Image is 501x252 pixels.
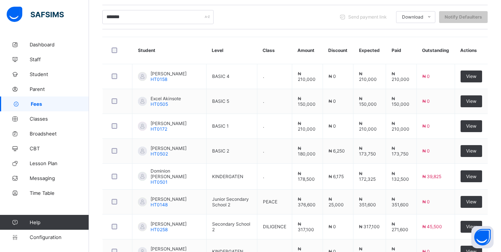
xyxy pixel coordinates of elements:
[329,224,336,229] span: ₦ 0
[151,101,168,107] span: HT0505
[392,121,409,132] span: ₦ 210,000
[348,14,387,20] span: Send payment link
[151,202,168,207] span: HT0148
[212,174,243,179] span: KINDERGATEN
[298,96,316,107] span: ₦ 150,000
[392,96,409,107] span: ₦ 150,000
[30,175,89,181] span: Messaging
[206,37,257,64] th: Level
[422,148,430,154] span: ₦ 0
[392,196,409,207] span: ₦ 351,600
[422,98,430,104] span: ₦ 0
[359,71,377,82] span: ₦ 210,000
[151,76,167,82] span: HT0158
[466,123,477,129] span: View
[466,174,477,179] span: View
[422,199,430,204] span: ₦ 0
[329,98,336,104] span: ₦ 0
[212,123,229,129] span: BASIC 1
[402,14,423,20] span: Download
[30,219,89,225] span: Help
[329,73,336,79] span: ₦ 0
[30,160,89,166] span: Lesson Plan
[298,221,314,232] span: ₦ 317,100
[151,121,187,126] span: [PERSON_NAME]
[263,224,286,229] span: DILIGENCE
[466,199,477,204] span: View
[151,96,181,101] span: Excel Akinsote
[353,37,386,64] th: Expected
[212,73,230,79] span: BASIC 4
[422,224,442,229] span: ₦ 45,500
[359,145,376,157] span: ₦ 173,750
[30,116,89,122] span: Classes
[466,148,477,154] span: View
[263,98,264,104] span: .
[263,123,264,129] span: .
[471,226,494,248] button: Open asap
[7,7,64,22] img: safsims
[359,196,376,207] span: ₦ 351,600
[298,171,315,182] span: ₦ 178,500
[422,174,441,179] span: ₦ 39,825
[151,221,187,227] span: [PERSON_NAME]
[151,168,201,179] span: Dominion [PERSON_NAME]
[212,148,229,154] span: BASIC 2
[31,101,89,107] span: Fees
[30,145,89,151] span: CBT
[30,234,89,240] span: Configuration
[263,174,264,179] span: .
[30,71,89,77] span: Student
[422,73,430,79] span: ₦ 0
[422,123,430,129] span: ₦ 0
[392,145,409,157] span: ₦ 173,750
[30,190,89,196] span: Time Table
[298,145,316,157] span: ₦ 180,000
[263,199,277,204] span: PEACE
[329,174,344,179] span: ₦ 6,175
[151,151,168,157] span: HT0502
[329,196,344,207] span: ₦ 25,000
[466,73,477,79] span: View
[30,131,89,137] span: Broadsheet
[416,37,455,64] th: Outstanding
[151,145,187,151] span: [PERSON_NAME]
[466,224,477,229] span: View
[151,246,187,252] span: [PERSON_NAME]
[298,121,316,132] span: ₦ 210,000
[359,171,376,182] span: ₦ 172,325
[386,37,417,64] th: Paid
[359,121,377,132] span: ₦ 210,000
[257,37,292,64] th: Class
[151,196,187,202] span: [PERSON_NAME]
[466,98,477,104] span: View
[323,37,353,64] th: Discount
[212,98,229,104] span: BASIC 5
[212,196,249,207] span: Junior Secondary School 2
[359,224,380,229] span: ₦ 317,100
[263,73,264,79] span: .
[392,71,409,82] span: ₦ 210,000
[30,86,89,92] span: Parent
[298,196,316,207] span: ₦ 376,600
[263,148,264,154] span: .
[30,42,89,48] span: Dashboard
[132,37,207,64] th: Student
[30,56,89,62] span: Staff
[212,221,250,232] span: Secondary School 2
[359,96,377,107] span: ₦ 150,000
[298,71,316,82] span: ₦ 210,000
[392,221,408,232] span: ₦ 271,600
[151,179,168,185] span: HT0501
[151,227,168,232] span: HT0258
[445,14,482,20] span: Notify Defaulters
[455,37,488,64] th: Actions
[329,148,345,154] span: ₦ 6,250
[292,37,323,64] th: Amount
[151,126,167,132] span: HT0172
[151,71,187,76] span: [PERSON_NAME]
[329,123,336,129] span: ₦ 0
[392,171,409,182] span: ₦ 132,500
